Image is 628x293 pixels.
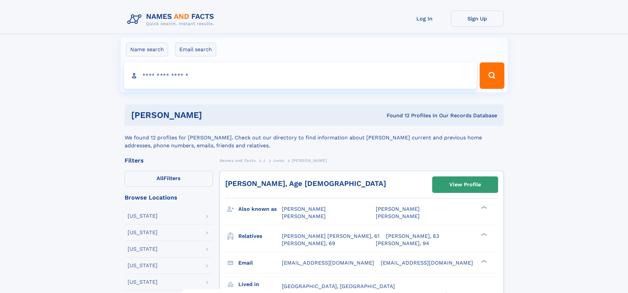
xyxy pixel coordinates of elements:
a: Names and Facts [220,156,256,165]
input: search input [124,62,477,89]
span: [PERSON_NAME] [376,213,420,219]
span: J [263,158,266,163]
h3: Relatives [238,231,282,242]
a: [PERSON_NAME] [PERSON_NAME], 61 [282,233,379,240]
label: Email search [175,43,216,56]
label: Filters [125,171,213,187]
h3: Email [238,257,282,269]
h3: Lived in [238,279,282,290]
div: Found 12 Profiles In Our Records Database [294,112,497,119]
div: View Profile [449,177,481,192]
div: ❯ [479,259,487,263]
span: [PERSON_NAME] [292,158,327,163]
span: [PERSON_NAME] [282,213,326,219]
div: ❯ [479,205,487,210]
div: Filters [125,158,213,164]
span: [EMAIL_ADDRESS][DOMAIN_NAME] [282,260,374,266]
img: Logo Names and Facts [125,11,220,28]
div: [US_STATE] [128,246,158,252]
a: [PERSON_NAME], Age [DEMOGRAPHIC_DATA] [225,179,386,188]
a: [PERSON_NAME], 69 [282,240,335,247]
div: [US_STATE] [128,213,158,219]
div: ❯ [479,232,487,237]
div: Browse Locations [125,195,213,201]
a: [PERSON_NAME], 94 [376,240,429,247]
span: [PERSON_NAME] [282,206,326,212]
a: [PERSON_NAME], 63 [386,233,439,240]
a: Junio [273,156,284,165]
div: We found 12 profiles for [PERSON_NAME]. Check out our directory to find information about [PERSON... [125,126,504,150]
label: Name search [126,43,168,56]
div: [US_STATE] [128,230,158,235]
a: View Profile [433,177,498,193]
span: [EMAIL_ADDRESS][DOMAIN_NAME] [381,260,473,266]
a: Log In [398,11,451,27]
h1: [PERSON_NAME] [131,111,294,119]
span: All [157,175,164,181]
a: J [263,156,266,165]
div: [US_STATE] [128,279,158,285]
span: [GEOGRAPHIC_DATA], [GEOGRAPHIC_DATA] [282,283,395,289]
div: [US_STATE] [128,263,158,268]
h3: Also known as [238,203,282,215]
button: Search Button [480,62,504,89]
a: Sign Up [451,11,504,27]
span: [PERSON_NAME] [376,206,420,212]
span: Junio [273,158,284,163]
